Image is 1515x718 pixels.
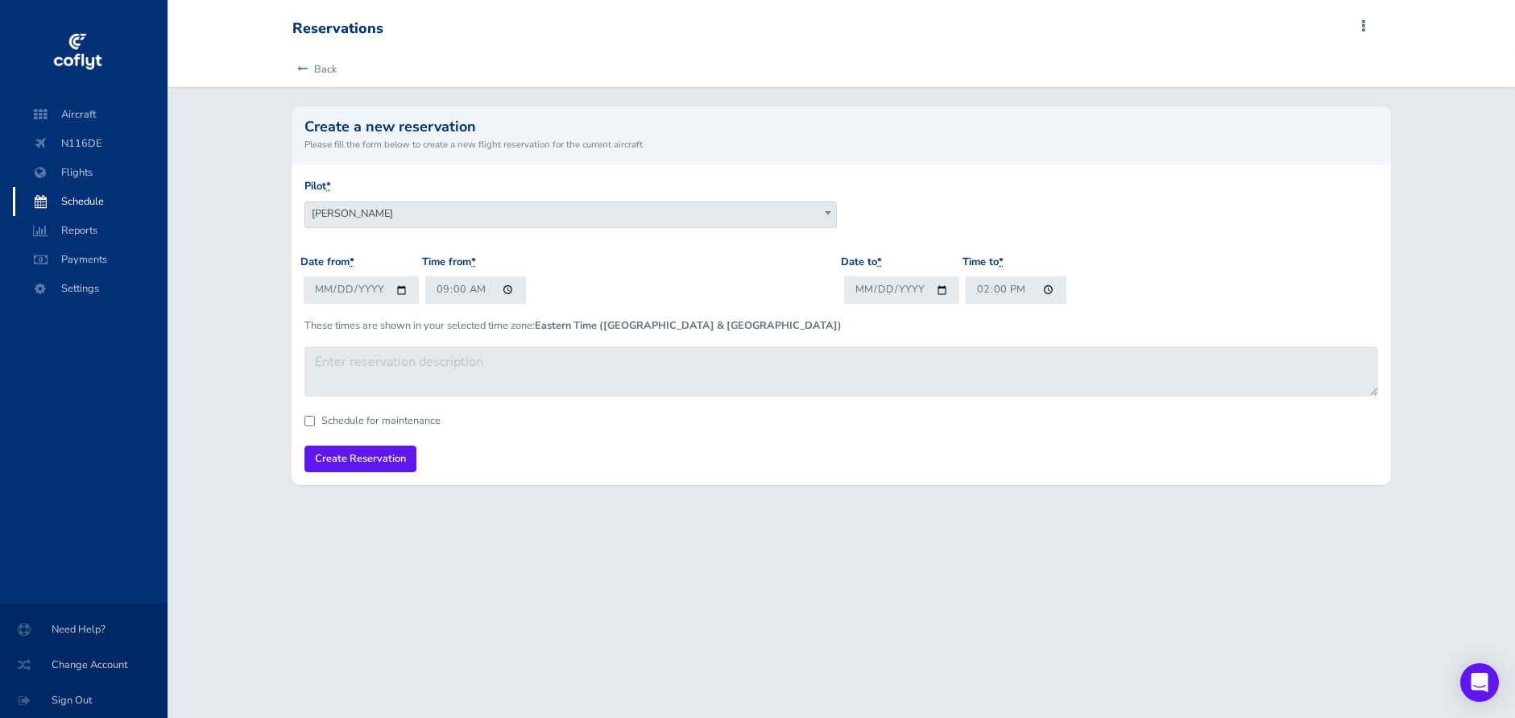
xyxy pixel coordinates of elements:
[877,255,882,269] abbr: required
[1460,663,1499,702] div: Open Intercom Messenger
[29,274,151,303] span: Settings
[19,615,148,644] span: Need Help?
[29,216,151,245] span: Reports
[999,255,1004,269] abbr: required
[19,650,148,679] span: Change Account
[962,254,1004,271] label: Time to
[304,137,1377,151] small: Please fill the form below to create a new flight reservation for the current aircraft
[29,129,151,158] span: N116DE
[51,28,104,77] img: coflyt logo
[304,317,1377,334] p: These times are shown in your selected time zone:
[304,178,331,195] label: Pilot
[19,686,148,715] span: Sign Out
[841,254,882,271] label: Date to
[321,416,441,426] label: Schedule for maintenance
[350,255,354,269] abbr: required
[535,318,842,333] b: Eastern Time ([GEOGRAPHIC_DATA] & [GEOGRAPHIC_DATA])
[300,254,354,271] label: Date from
[305,202,836,225] span: Marc Leonard
[304,201,837,228] span: Marc Leonard
[422,254,476,271] label: Time from
[29,158,151,187] span: Flights
[29,100,151,129] span: Aircraft
[29,187,151,216] span: Schedule
[29,245,151,274] span: Payments
[292,20,383,38] div: Reservations
[326,179,331,193] abbr: required
[471,255,476,269] abbr: required
[292,52,337,87] a: Back
[304,446,416,472] input: Create Reservation
[304,119,1377,134] h2: Create a new reservation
